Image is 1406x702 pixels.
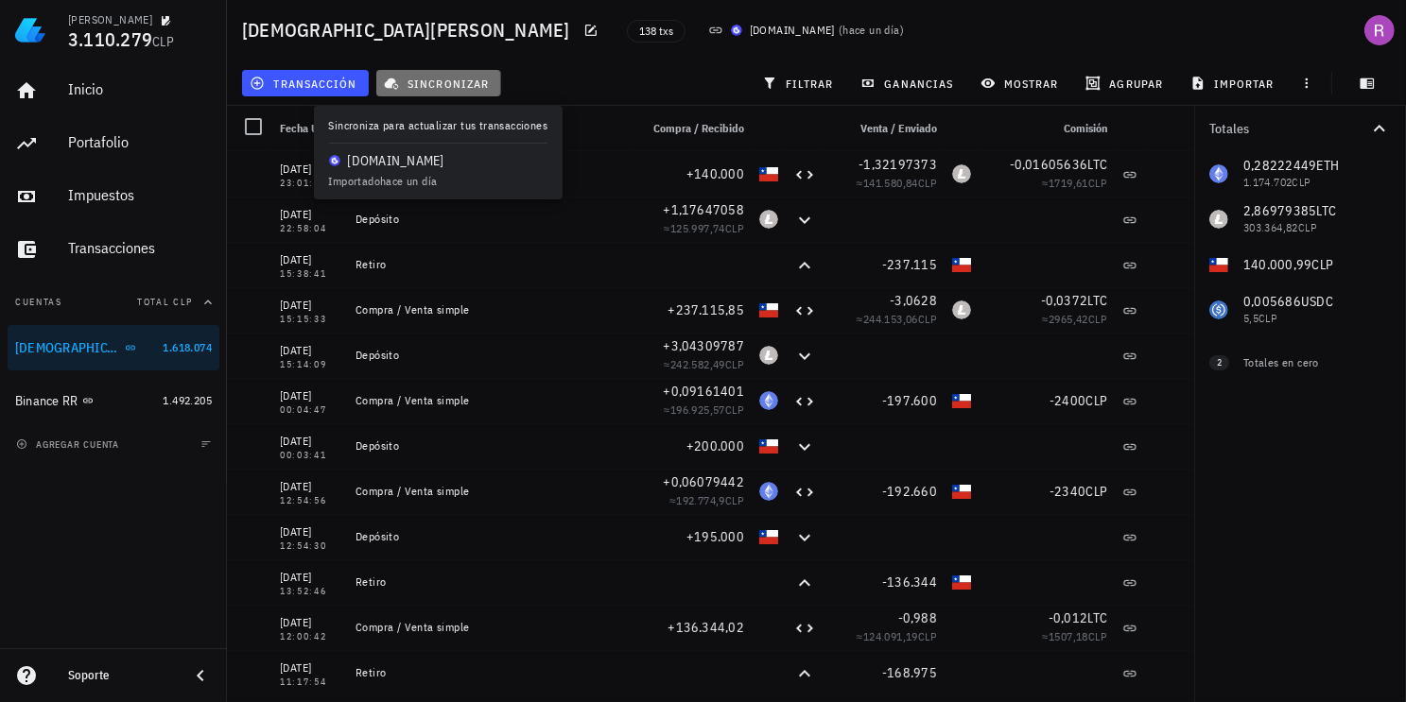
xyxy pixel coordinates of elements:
button: agrupar [1078,70,1174,96]
span: +136.344,02 [668,619,744,636]
div: 12:54:56 [280,496,340,505]
div: avatar [1364,15,1395,45]
div: 12:00:42 [280,632,340,642]
span: -0,012 [1049,609,1088,626]
span: +140.000 [686,165,744,182]
span: +3,04309787 [663,337,744,354]
div: [DATE] [280,341,340,360]
span: -136.344 [882,574,937,591]
div: 22:58:04 [280,224,340,233]
div: CLP-icon [952,255,971,274]
div: LTC-icon [952,618,971,637]
span: -197.600 [882,392,937,409]
div: CLP-icon [952,573,971,591]
div: LTC-icon [952,300,971,319]
div: Portafolio [68,133,212,151]
div: 13:52:46 [280,587,340,596]
div: Retiro [356,665,623,680]
div: [PERSON_NAME] [68,12,152,27]
div: Compra / Venta simple [356,166,623,181]
span: hace un día [842,23,899,37]
div: LTC-icon [759,346,778,365]
span: sincronizar [388,76,489,91]
span: ( ) [839,21,904,40]
div: Compra / Venta simple [356,620,623,635]
div: 00:03:41 [280,451,340,460]
button: Totales [1194,106,1406,151]
div: [DATE] [280,613,340,632]
div: Retiro [356,257,623,272]
button: filtrar [755,70,845,96]
span: -2340 [1050,483,1085,500]
img: BudaPuntoCom [731,25,742,36]
span: +0,09161401 [663,383,744,400]
span: -168.975 [882,664,937,681]
div: 15:38:41 [280,269,340,279]
div: [DATE] [280,659,340,677]
span: -0,988 [898,609,938,626]
div: Binance RR [15,393,78,409]
span: importar [1194,76,1275,91]
div: Compra / Venta simple [356,393,623,408]
div: LTC-icon [759,210,778,229]
span: Total CLP [137,296,193,308]
span: CLP [1088,629,1107,643]
span: 1719,61 [1049,176,1088,190]
div: 15:14:09 [280,360,340,369]
span: Comisión [1064,121,1107,135]
div: Depósito [356,529,623,544]
div: Inicio [68,80,212,98]
div: CLP-icon [759,437,778,455]
div: Transacciones [68,239,212,257]
button: sincronizar [376,70,501,96]
span: Fecha UTC [280,121,331,135]
div: [DOMAIN_NAME] [750,21,835,40]
span: CLP [152,33,174,50]
div: Depósito [356,212,623,227]
span: 1507,18 [1049,629,1088,643]
span: CLP [725,493,744,507]
h1: [DEMOGRAPHIC_DATA][PERSON_NAME] [242,15,578,45]
span: 138 txs [639,21,673,42]
span: ≈ [857,176,937,190]
button: transacción [242,70,369,96]
a: Transacciones [8,227,219,272]
span: 196.925,57 [670,402,725,417]
span: +200.000 [686,437,744,454]
div: CLP-icon [759,527,778,546]
span: ≈ [1042,629,1107,643]
button: mostrar [973,70,1070,96]
span: ≈ [1042,176,1107,190]
div: CLP-icon [759,164,778,183]
div: Venta / Enviado [824,106,945,151]
div: CLP-icon [759,618,778,637]
span: ≈ [664,221,744,235]
div: Totales [1209,122,1368,135]
span: -0,0372 [1041,292,1088,309]
div: Compra / Recibido [631,106,752,151]
div: Nota [348,106,631,151]
span: CLP [1085,392,1107,409]
span: filtrar [766,76,834,91]
div: 12:54:30 [280,541,340,551]
span: -1,32197373 [859,156,937,173]
span: 242.582,49 [670,357,725,371]
span: mostrar [984,76,1059,91]
span: LTC [1087,292,1107,309]
div: Comisión [979,106,1115,151]
span: -2400 [1050,392,1085,409]
div: [DATE] [280,386,340,405]
span: ≈ [1042,312,1107,326]
span: agrupar [1089,76,1163,91]
span: -192.660 [882,483,937,500]
button: importar [1182,70,1286,96]
span: Nota [356,121,378,135]
span: CLP [918,176,937,190]
div: ETH-icon [759,482,778,501]
span: 2965,42 [1049,312,1088,326]
span: -237.115 [882,256,937,273]
span: CLP [1088,176,1107,190]
span: 124.091,19 [863,629,918,643]
a: Inicio [8,68,219,113]
div: [DATE] [280,522,340,541]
